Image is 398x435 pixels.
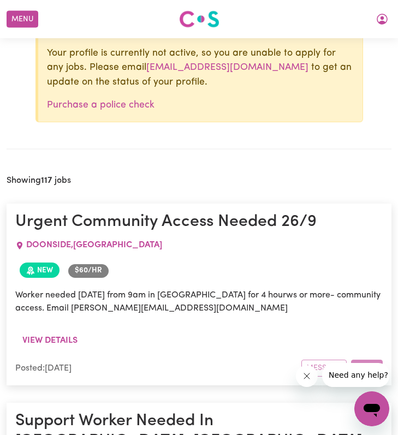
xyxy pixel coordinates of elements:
button: View details [15,330,85,351]
p: Your profile is currently not active, so you are unable to apply for any jobs. Please email to ge... [47,46,354,90]
span: Job posted within the last 30 days [20,263,60,278]
a: Purchase a police check [47,100,155,110]
a: Careseekers logo [179,7,219,32]
h2: Showing jobs [7,176,71,186]
iframe: Message from company [322,363,389,387]
span: DOONSIDE , [GEOGRAPHIC_DATA] [26,241,162,249]
h1: Urgent Community Access Needed 26/9 [15,212,383,232]
div: Posted: [DATE] [15,362,301,375]
a: [EMAIL_ADDRESS][DOMAIN_NAME] [146,63,308,72]
button: Menu [7,11,38,28]
b: 117 [41,176,52,185]
iframe: Close message [296,365,318,387]
iframe: Button to launch messaging window [354,391,389,426]
p: Worker needed [DATE] from 9am in [GEOGRAPHIC_DATA] for 4 hourws or more- community access. Email ... [15,289,383,315]
img: Careseekers logo [179,9,219,29]
span: Job rate per hour [68,264,109,277]
button: My Account [371,10,394,28]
